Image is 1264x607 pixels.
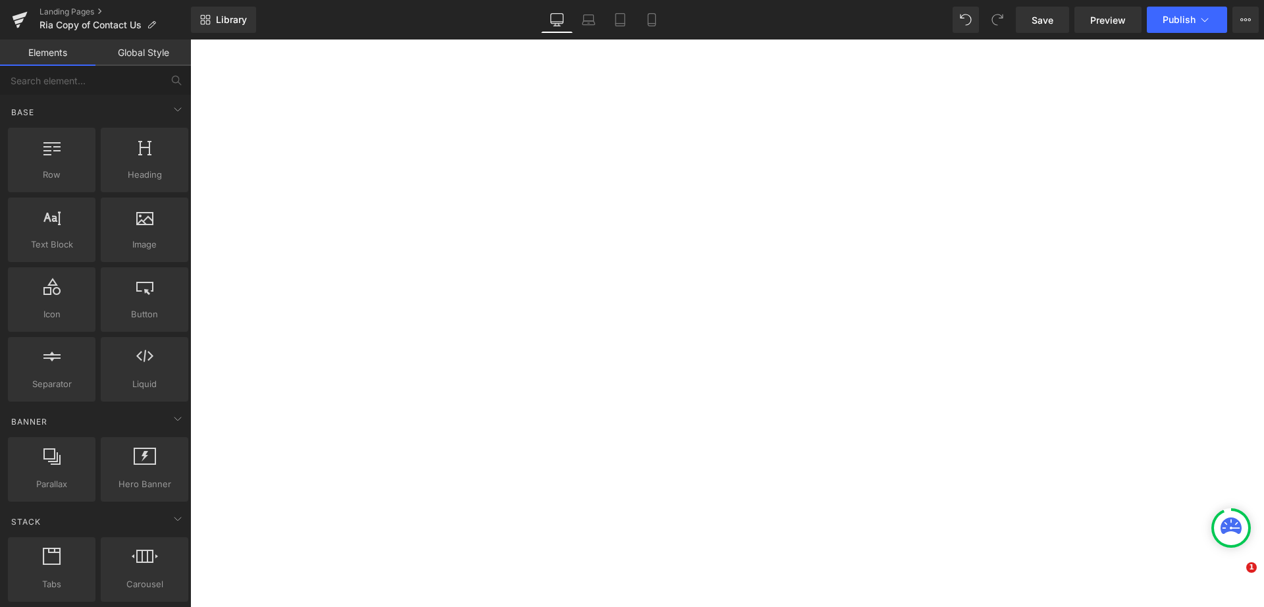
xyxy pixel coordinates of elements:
span: Row [12,168,92,182]
button: Undo [953,7,979,33]
a: Global Style [95,40,191,66]
span: Heading [105,168,184,182]
button: More [1232,7,1259,33]
span: 1 [1246,562,1257,573]
iframe: Intercom live chat [1219,562,1251,594]
span: Publish [1163,14,1196,25]
a: Tablet [604,7,636,33]
span: Save [1032,13,1053,27]
a: Laptop [573,7,604,33]
span: Ria Copy of Contact Us [39,20,142,30]
button: Publish [1147,7,1227,33]
span: Carousel [105,577,184,591]
span: Stack [10,515,42,528]
span: Banner [10,415,49,428]
span: Tabs [12,577,92,591]
span: Button [105,307,184,321]
span: Text Block [12,238,92,251]
a: Landing Pages [39,7,191,17]
a: New Library [191,7,256,33]
span: Image [105,238,184,251]
span: Library [216,14,247,26]
span: Hero Banner [105,477,184,491]
a: Mobile [636,7,668,33]
a: Preview [1074,7,1142,33]
span: Base [10,106,36,119]
span: Parallax [12,477,92,491]
span: Separator [12,377,92,391]
span: Icon [12,307,92,321]
button: Redo [984,7,1011,33]
a: Desktop [541,7,573,33]
span: Liquid [105,377,184,391]
span: Preview [1090,13,1126,27]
